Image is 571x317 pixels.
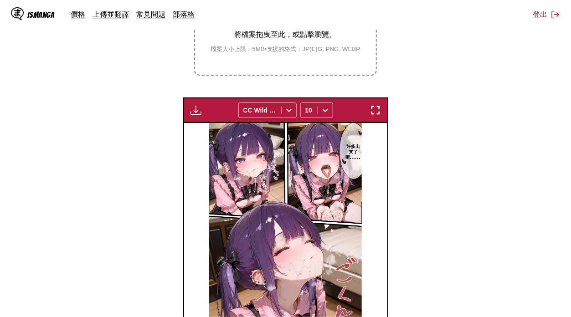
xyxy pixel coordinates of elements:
a: 常見問題 [137,10,166,19]
div: IsManga [27,10,55,19]
a: 部落格 [173,10,195,19]
img: Enter fullscreen [370,105,381,116]
button: 登出 [533,10,560,20]
img: Download translated images [190,105,201,116]
a: IsManga LogoIsManga [11,7,71,22]
a: 價格 [71,10,86,19]
small: 檔案大小上限：5MB • 支援的格式：JP(E)G, PNG, WEBP [204,45,368,53]
p: 將檔案拖曳至此，或點擊瀏覽。 [204,30,368,40]
p: 好多出来了呢…… [344,142,363,162]
a: 上傳並翻譯 [93,10,129,19]
img: IsManga Logo [11,7,24,20]
img: Sign out [551,10,560,19]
